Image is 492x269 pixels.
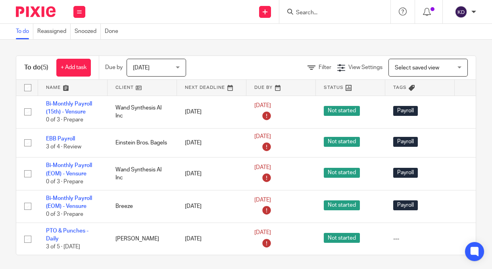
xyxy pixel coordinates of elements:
[24,63,48,72] h1: To do
[254,134,271,139] span: [DATE]
[16,24,33,39] a: To do
[46,196,92,209] a: Bi-Monthly Payroll (EOM) - Vensure
[348,65,382,70] span: View Settings
[295,10,367,17] input: Search
[46,228,88,242] a: PTO & Punches - Daily
[108,223,177,255] td: [PERSON_NAME]
[177,128,246,158] td: [DATE]
[177,223,246,255] td: [DATE]
[105,24,122,39] a: Done
[56,59,91,77] a: + Add task
[324,106,360,116] span: Not started
[254,165,271,170] span: [DATE]
[393,168,418,178] span: Payroll
[324,137,360,147] span: Not started
[254,103,271,108] span: [DATE]
[46,211,83,217] span: 0 of 3 · Prepare
[177,190,246,223] td: [DATE]
[108,158,177,190] td: Wand Synthesis AI Inc
[324,200,360,210] span: Not started
[393,137,418,147] span: Payroll
[395,65,439,71] span: Select saved view
[75,24,101,39] a: Snoozed
[46,244,80,250] span: 3 of 5 · [DATE]
[108,96,177,128] td: Wand Synthesis AI Inc
[455,6,467,18] img: svg%3E
[16,6,56,17] img: Pixie
[37,24,71,39] a: Reassigned
[324,168,360,178] span: Not started
[46,179,83,184] span: 0 of 3 · Prepare
[105,63,123,71] p: Due by
[393,106,418,116] span: Payroll
[41,64,48,71] span: (5)
[133,65,150,71] span: [DATE]
[46,144,81,150] span: 3 of 4 · Review
[108,128,177,158] td: Einstein Bros. Bagels
[108,190,177,223] td: Breeze
[46,163,92,176] a: Bi-Monthly Payroll (EOM) - Vensure
[46,136,75,142] a: EBB Payroll
[254,230,271,235] span: [DATE]
[177,158,246,190] td: [DATE]
[254,197,271,203] span: [DATE]
[393,200,418,210] span: Payroll
[393,85,407,90] span: Tags
[46,101,92,115] a: Bi-Monthly Payroll (15th) - Vensure
[177,96,246,128] td: [DATE]
[46,117,83,123] span: 0 of 3 · Prepare
[324,233,360,243] span: Not started
[393,235,447,243] div: ---
[319,65,331,70] span: Filter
